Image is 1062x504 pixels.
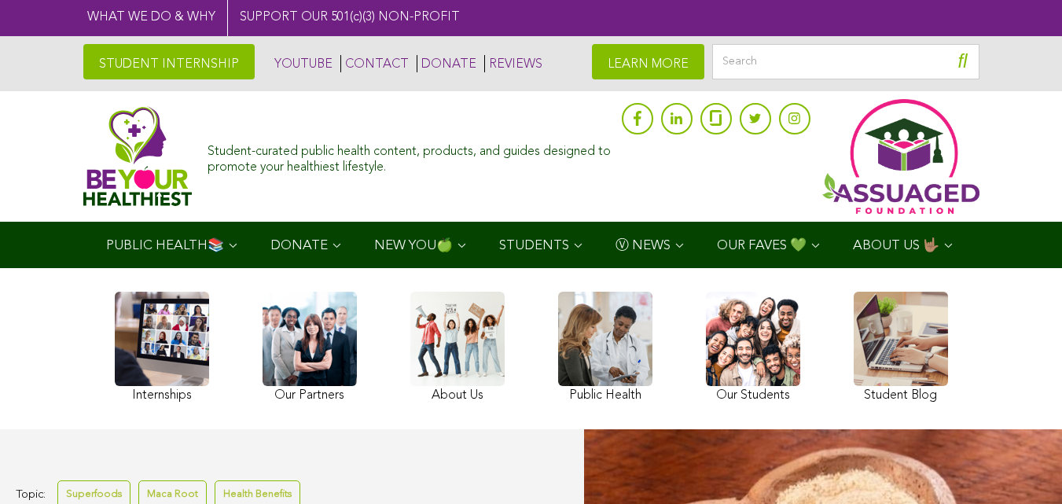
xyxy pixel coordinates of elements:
[499,239,569,252] span: STUDENTS
[717,239,807,252] span: OUR FAVES 💚
[417,55,476,72] a: DONATE
[484,55,542,72] a: REVIEWS
[83,222,979,268] div: Navigation Menu
[340,55,409,72] a: CONTACT
[270,55,333,72] a: YOUTUBE
[83,106,193,206] img: Assuaged
[106,239,224,252] span: PUBLIC HEALTH📚
[822,99,979,214] img: Assuaged App
[270,239,328,252] span: DONATE
[374,239,453,252] span: NEW YOU🍏
[208,137,613,175] div: Student-curated public health content, products, and guides designed to promote your healthiest l...
[983,429,1062,504] iframe: Chat Widget
[592,44,704,79] a: LEARN MORE
[853,239,939,252] span: ABOUT US 🤟🏽
[712,44,979,79] input: Search
[83,44,255,79] a: STUDENT INTERNSHIP
[616,239,671,252] span: Ⓥ NEWS
[710,110,721,126] img: glassdoor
